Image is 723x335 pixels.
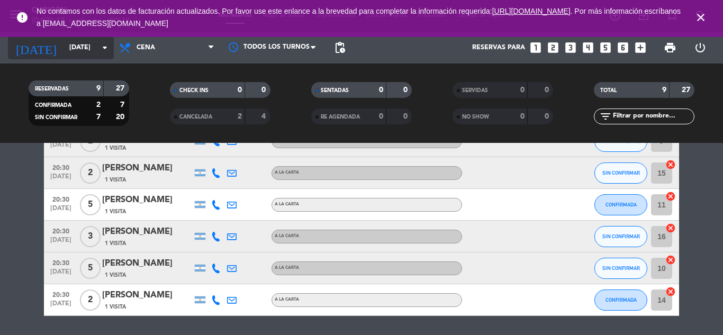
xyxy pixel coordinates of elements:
strong: 0 [379,113,383,120]
i: add_box [634,41,647,55]
span: CONFIRMADA [605,202,637,207]
strong: 0 [238,86,242,94]
span: 1 Visita [105,303,126,311]
span: A LA CARTA [275,297,299,302]
span: 20:30 [48,288,74,300]
div: LOG OUT [685,32,715,64]
strong: 9 [662,86,666,94]
strong: 2 [96,101,101,108]
i: cancel [665,191,676,202]
div: [PERSON_NAME] [102,193,192,207]
span: 20:30 [48,256,74,268]
strong: 9 [96,85,101,92]
span: pending_actions [333,41,346,54]
button: SIN CONFIRMAR [594,258,647,279]
button: CONFIRMADA [594,289,647,311]
i: power_settings_new [694,41,707,54]
span: 20:30 [48,161,74,173]
button: CONFIRMADA [594,194,647,215]
span: 5 [80,258,101,279]
span: CHECK INS [179,88,209,93]
span: TOTAL [600,88,617,93]
strong: 0 [545,113,551,120]
strong: 27 [682,86,692,94]
i: looks_4 [581,41,595,55]
span: No contamos con los datos de facturación actualizados. Por favor use este enlance a la brevedad p... [37,7,681,28]
i: cancel [665,159,676,170]
strong: 2 [238,113,242,120]
span: RE AGENDADA [321,114,360,120]
strong: 4 [261,113,268,120]
i: cancel [665,255,676,265]
span: 2 [80,162,101,184]
strong: 0 [520,86,525,94]
strong: 7 [120,101,126,108]
span: A LA CARTA [275,139,299,143]
span: 5 [80,194,101,215]
span: NO SHOW [462,114,489,120]
i: cancel [665,286,676,297]
span: A LA CARTA [275,202,299,206]
div: [PERSON_NAME] [102,288,192,302]
i: looks_two [546,41,560,55]
input: Filtrar por nombre... [612,111,694,122]
span: [DATE] [48,141,74,153]
span: 20:30 [48,193,74,205]
span: SIN CONFIRMAR [602,233,640,239]
i: looks_one [529,41,543,55]
i: cancel [665,223,676,233]
i: error [16,11,29,24]
i: close [694,11,707,24]
i: [DATE] [8,36,64,59]
span: 1 Visita [105,239,126,248]
span: 1 Visita [105,207,126,216]
strong: 0 [379,86,383,94]
div: [PERSON_NAME] [102,257,192,270]
span: RESERVADAS [35,86,69,92]
a: . Por más información escríbanos a [EMAIL_ADDRESS][DOMAIN_NAME] [37,7,681,28]
i: filter_list [599,110,612,123]
i: looks_5 [599,41,612,55]
span: [DATE] [48,237,74,249]
strong: 0 [545,86,551,94]
strong: 27 [116,85,126,92]
strong: 0 [520,113,525,120]
span: 1 Visita [105,176,126,184]
span: SIN CONFIRMAR [602,265,640,271]
span: CONFIRMADA [605,297,637,303]
span: A LA CARTA [275,266,299,270]
div: [PERSON_NAME] [102,161,192,175]
span: print [664,41,676,54]
span: Cena [137,44,155,51]
button: SIN CONFIRMAR [594,226,647,247]
button: SIN CONFIRMAR [594,162,647,184]
strong: 7 [96,113,101,121]
i: arrow_drop_down [98,41,111,54]
span: 20:30 [48,224,74,237]
span: SIN CONFIRMAR [602,170,640,176]
span: [DATE] [48,205,74,217]
span: 1 Visita [105,144,126,152]
span: SERVIDAS [462,88,488,93]
strong: 0 [403,113,410,120]
i: looks_6 [616,41,630,55]
span: SENTADAS [321,88,349,93]
div: [PERSON_NAME] [102,225,192,239]
span: SIN CONFIRMAR [35,115,77,120]
strong: 0 [403,86,410,94]
span: 1 Visita [105,271,126,279]
span: 2 [80,289,101,311]
a: [URL][DOMAIN_NAME] [492,7,571,15]
span: [DATE] [48,268,74,280]
span: A LA CARTA [275,170,299,175]
span: CANCELADA [179,114,212,120]
span: [DATE] [48,173,74,185]
strong: 20 [116,113,126,121]
span: Reservas para [472,44,525,51]
i: looks_3 [564,41,577,55]
span: A LA CARTA [275,234,299,238]
span: CONFIRMADA [35,103,71,108]
span: [DATE] [48,300,74,312]
strong: 0 [261,86,268,94]
span: 3 [80,226,101,247]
